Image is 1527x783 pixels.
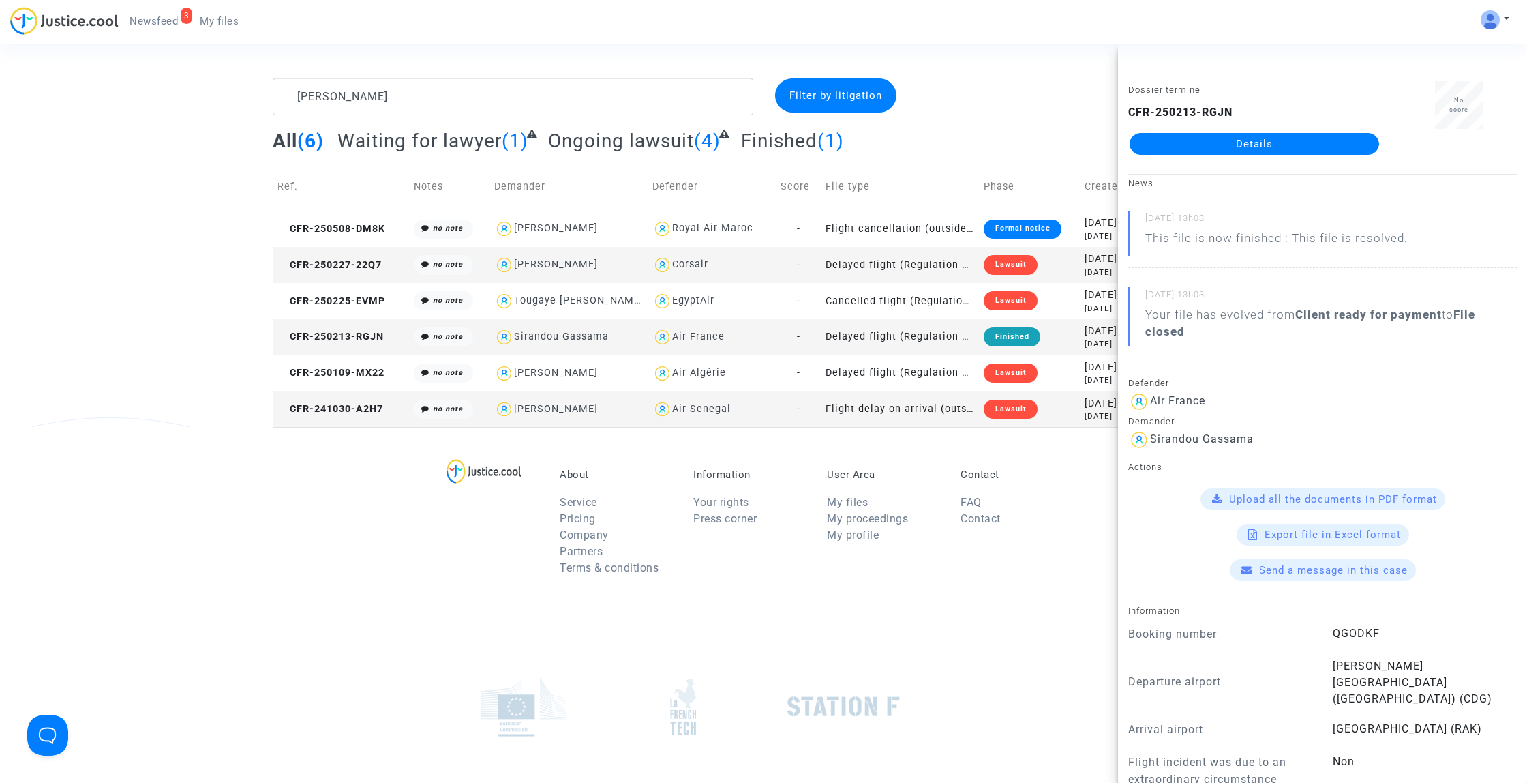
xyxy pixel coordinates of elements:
[821,391,979,428] td: Flight delay on arrival (outside of EU - Montreal Convention)
[984,400,1037,419] div: Lawsuit
[489,162,648,211] td: Demander
[277,223,385,235] span: CFR-250508-DM8K
[961,512,1001,525] a: Contact
[514,331,609,342] div: Sirandou Gassama
[652,291,672,311] img: icon-user.svg
[797,403,800,415] span: -
[817,130,844,152] span: (1)
[827,496,868,509] a: My files
[1128,391,1150,413] img: icon-user.svg
[1481,10,1500,29] img: ALV-UjV5hOg1DK_6VpdGyI3GiCsbYcKFqGYcyigr7taMTixGzq57m2O-mEoJuuWBlO_HCk8JQ1zztKhP13phCubDFpGEbboIp...
[494,364,514,383] img: icon-user.svg
[961,469,1074,481] p: Contact
[560,512,596,525] a: Pricing
[693,496,749,509] a: Your rights
[1085,288,1150,303] div: [DATE]
[1128,721,1312,738] p: Arrival airport
[1085,252,1150,267] div: [DATE]
[1080,162,1155,211] td: Created on
[741,130,817,152] span: Finished
[1128,178,1153,188] small: News
[1145,289,1517,306] small: [DATE] 13h03
[481,677,566,737] img: europe_commision.png
[1128,606,1180,616] small: Information
[1128,429,1150,451] img: icon-user.svg
[200,15,239,27] span: My files
[1145,306,1517,340] div: Your file has evolved from to
[1128,85,1200,95] small: Dossier terminé
[821,355,979,391] td: Delayed flight (Regulation EC 261/2004)
[797,331,800,342] span: -
[273,130,297,152] span: All
[1085,396,1150,411] div: [DATE]
[652,327,672,347] img: icon-user.svg
[1085,374,1150,386] div: [DATE]
[514,367,598,379] div: [PERSON_NAME]
[277,259,382,271] span: CFR-250227-22Q7
[433,224,463,233] i: no note
[1085,216,1150,231] div: [DATE]
[1085,338,1150,350] div: [DATE]
[1333,627,1380,640] span: QGODKF
[1265,529,1401,541] span: Export file in Excel format
[821,211,979,247] td: Flight cancellation (outside of EU - Montreal Convention)
[648,162,776,211] td: Defender
[181,8,193,24] div: 3
[273,162,409,211] td: Ref.
[1145,230,1408,254] p: This file is now finished : This file is resolved.
[1085,267,1150,278] div: [DATE]
[1085,324,1150,339] div: [DATE]
[1128,625,1312,642] p: Booking number
[433,368,463,377] i: no note
[787,696,900,717] img: stationf.png
[984,364,1037,383] div: Lawsuit
[797,223,800,235] span: -
[1333,722,1482,735] span: [GEOGRAPHIC_DATA] (RAK)
[1085,411,1150,422] div: [DATE]
[821,247,979,283] td: Delayed flight (Regulation EC 261/2004)
[694,130,721,152] span: (4)
[297,130,324,152] span: (6)
[130,15,178,27] span: Newsfeed
[672,367,726,379] div: Air Algérie
[277,331,384,342] span: CFR-250213-RGJN
[1085,303,1150,314] div: [DATE]
[827,469,940,481] p: User Area
[1128,106,1233,119] b: CFR-250213-RGJN
[652,364,672,383] img: icon-user.svg
[502,130,528,152] span: (1)
[1333,660,1492,705] span: [PERSON_NAME][GEOGRAPHIC_DATA] ([GEOGRAPHIC_DATA]) (CDG)
[514,403,598,415] div: [PERSON_NAME]
[821,162,979,211] td: File type
[693,512,757,525] a: Press corner
[789,89,882,102] span: Filter by litigation
[693,469,806,481] p: Information
[494,255,514,275] img: icon-user.svg
[672,331,725,342] div: Air France
[27,715,68,756] iframe: Help Scout Beacon - Open
[1128,416,1175,426] small: Demander
[494,219,514,239] img: icon-user.svg
[560,561,659,574] a: Terms & conditions
[1128,673,1312,690] p: Departure airport
[337,130,502,152] span: Waiting for lawyer
[119,11,189,31] a: 3Newsfeed
[1128,378,1169,388] small: Defender
[797,295,800,307] span: -
[1145,212,1517,230] small: [DATE] 13h03
[189,11,250,31] a: My files
[1130,133,1379,155] a: Details
[494,400,514,419] img: icon-user.svg
[1085,360,1150,375] div: [DATE]
[672,295,714,306] div: EgyptAir
[1150,394,1205,407] div: Air France
[277,295,385,307] span: CFR-250225-EVMP
[652,400,672,419] img: icon-user.svg
[1128,462,1162,472] small: Actions
[984,291,1037,310] div: Lawsuit
[961,496,982,509] a: FAQ
[514,222,598,234] div: [PERSON_NAME]
[447,459,522,484] img: logo-lg.svg
[984,255,1037,274] div: Lawsuit
[1449,96,1468,113] span: No score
